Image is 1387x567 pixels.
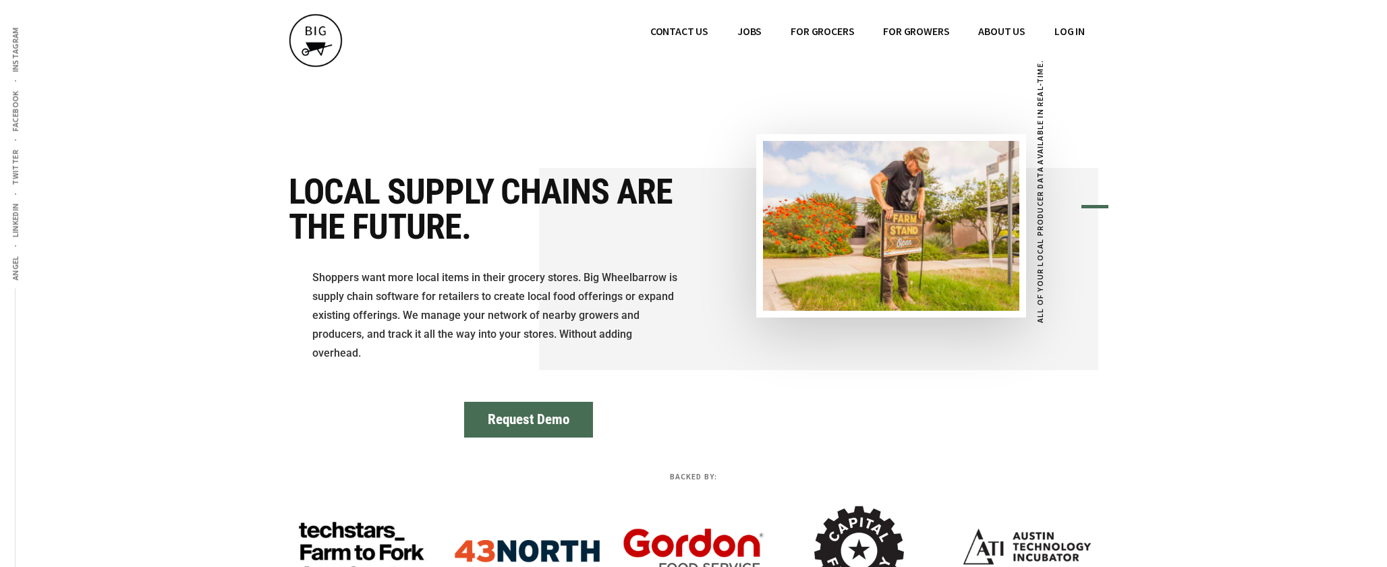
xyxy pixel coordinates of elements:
h1: Local supply chains are the future. [289,175,683,245]
p: Shoppers want more local items in their grocery stores. Big Wheelbarrow is supply chain software ... [312,268,683,363]
a: Angel [8,247,22,289]
button: Request Demo [464,402,593,438]
nav: Main [637,13,1098,49]
a: JOBS [724,13,775,49]
p: Backed By: [464,471,923,483]
span: ABOUT US [978,24,1025,38]
figcaption: All of your local producer data available in real-time. [1034,47,1046,336]
a: LinkedIn [8,195,22,245]
span: FOR GROCERS [791,24,854,38]
a: Twitter [8,142,22,193]
a: Log In [1041,13,1098,49]
span: FOR GROWERS [883,24,949,38]
span: Angel [10,256,20,280]
span: Facebook [10,90,20,131]
a: Instagram [8,19,22,80]
a: Facebook [8,82,22,140]
span: CONTACT US [650,24,708,38]
span: LinkedIn [10,203,20,237]
img: BIG WHEELBARROW [289,13,343,67]
span: JOBS [737,24,762,38]
a: ABOUT US [965,13,1039,49]
a: FOR GROWERS [870,13,963,49]
span: Log In [1054,24,1085,38]
a: FOR GROCERS [777,13,868,49]
a: CONTACT US [637,13,722,49]
span: Instagram [10,27,20,72]
span: Twitter [10,150,20,185]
